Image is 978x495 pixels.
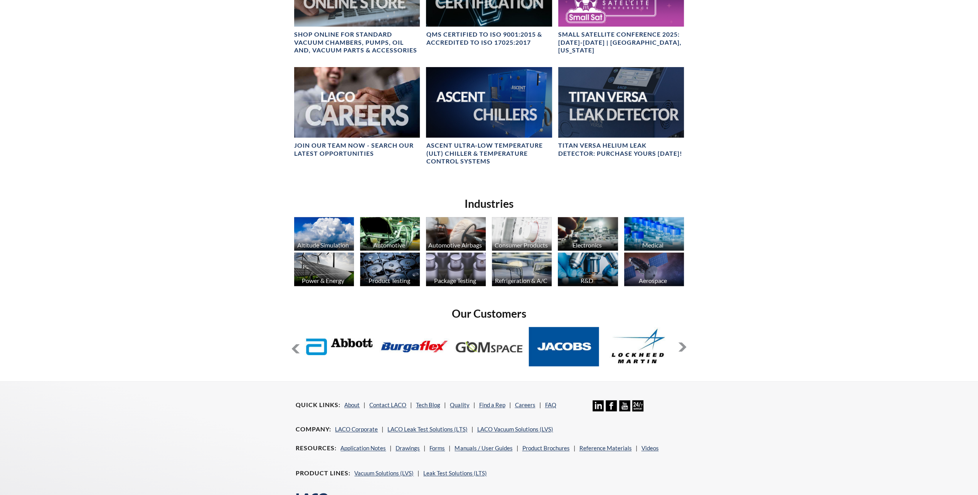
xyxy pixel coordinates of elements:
a: Aerospace [624,253,684,288]
img: industry_Automotive_670x376.jpg [360,217,420,251]
a: LACO Leak Test Solutions (LTS) [387,426,467,433]
img: 24/7 Support Icon [632,400,643,411]
img: industry_Medical_670x376.jpg [624,217,684,251]
a: LACO Corporate [335,426,378,433]
img: industry_Package_670x376.jpg [426,253,486,286]
h4: QMS CERTIFIED to ISO 9001:2015 & Accredited to ISO 17025:2017 [426,30,552,47]
div: Automotive [359,241,419,249]
img: industry_R_D_670x376.jpg [558,253,618,286]
h4: Quick Links [296,401,340,409]
h4: Resources [296,444,337,452]
a: Power & Energy [294,253,354,288]
a: Ascent Chiller ImageAscent Ultra-Low Temperature (ULT) Chiller & Temperature Control Systems [426,67,552,166]
a: Automotive [360,217,420,253]
h2: Industries [291,197,687,211]
img: Artboard_1.jpg [624,253,684,286]
a: Package Testing [426,253,486,288]
img: industry_HVAC_670x376.jpg [492,253,552,286]
div: Medical [623,241,683,249]
div: Power & Energy [293,277,353,284]
a: Careers [515,401,535,408]
img: industry_ProductTesting_670x376.jpg [360,253,420,286]
a: FAQ [545,401,556,408]
img: Jacobs.jpg [529,327,599,366]
a: Electronics [558,217,618,253]
img: industry_Auto-Airbag_670x376.jpg [426,217,486,251]
img: GOM-Space.jpg [454,327,524,366]
img: industry_Electronics_670x376.jpg [558,217,618,251]
a: Quality [450,401,469,408]
a: Product Testing [360,253,420,288]
a: TITAN VERSA bannerTITAN VERSA Helium Leak Detector: Purchase Yours [DATE]! [558,67,684,158]
div: Refrigeration & A/C [491,277,551,284]
img: industry_Consumer_670x376.jpg [492,217,552,251]
h4: TITAN VERSA Helium Leak Detector: Purchase Yours [DATE]! [558,141,684,158]
h4: SHOP ONLINE FOR STANDARD VACUUM CHAMBERS, PUMPS, OIL AND, VACUUM PARTS & ACCESSORIES [294,30,420,54]
a: Vacuum Solutions (LVS) [354,470,414,476]
h4: Product Lines [296,469,350,477]
img: industry_AltitudeSim_670x376.jpg [294,217,354,251]
a: Leak Test Solutions (LTS) [423,470,486,476]
a: Automotive Airbags [426,217,486,253]
div: Package Testing [425,277,485,284]
a: Forms [429,444,445,451]
a: Drawings [396,444,420,451]
div: R&D [557,277,617,284]
div: Electronics [557,241,617,249]
a: Application Notes [340,444,386,451]
h2: Our Customers [291,306,687,321]
h4: Company [296,425,331,433]
div: Aerospace [623,277,683,284]
div: Altitude Simulation [293,241,353,249]
img: industry_Power-2_670x376.jpg [294,253,354,286]
a: Product Brochures [522,444,569,451]
div: Automotive Airbags [425,241,485,249]
a: Videos [641,444,658,451]
a: Tech Blog [416,401,440,408]
a: R&D [558,253,618,288]
a: Contact LACO [369,401,406,408]
a: Manuals / User Guides [454,444,512,451]
img: Abbott-Labs.jpg [304,327,374,366]
a: About [344,401,360,408]
h4: Join our team now - SEARCH OUR LATEST OPPORTUNITIES [294,141,420,158]
div: Consumer Products [491,241,551,249]
a: LACO Vacuum Solutions (LVS) [477,426,553,433]
a: Join our team now - SEARCH OUR LATEST OPPORTUNITIES [294,67,420,158]
img: Lockheed-Martin.jpg [604,327,674,366]
a: Consumer Products [492,217,552,253]
a: Altitude Simulation [294,217,354,253]
a: Reference Materials [579,444,631,451]
a: Medical [624,217,684,253]
a: Find a Rep [479,401,505,408]
h4: Ascent Ultra-Low Temperature (ULT) Chiller & Temperature Control Systems [426,141,552,165]
div: Product Testing [359,277,419,284]
a: 24/7 Support [632,406,643,412]
img: Burgaflex.jpg [379,327,449,366]
a: Refrigeration & A/C [492,253,552,288]
h4: Small Satellite Conference 2025: [DATE]-[DATE] | [GEOGRAPHIC_DATA], [US_STATE] [558,30,684,54]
